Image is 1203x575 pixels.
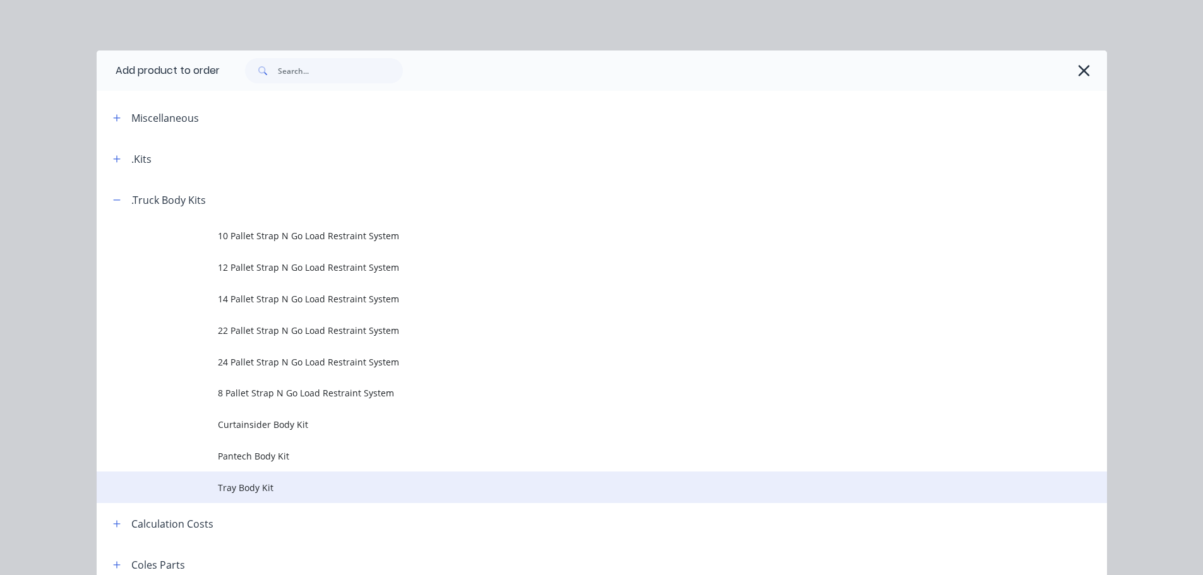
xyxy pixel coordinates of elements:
div: Add product to order [97,50,220,91]
span: 22 Pallet Strap N Go Load Restraint System [218,324,929,337]
span: 12 Pallet Strap N Go Load Restraint System [218,261,929,274]
span: Pantech Body Kit [218,449,929,463]
div: Calculation Costs [131,516,213,531]
div: Miscellaneous [131,110,199,126]
div: .Truck Body Kits [131,193,206,208]
span: Curtainsider Body Kit [218,418,929,431]
span: 8 Pallet Strap N Go Load Restraint System [218,386,929,400]
span: Tray Body Kit [218,481,929,494]
div: Coles Parts [131,557,185,572]
span: 14 Pallet Strap N Go Load Restraint System [218,292,929,305]
div: .Kits [131,151,152,167]
span: 24 Pallet Strap N Go Load Restraint System [218,355,929,369]
span: 10 Pallet Strap N Go Load Restraint System [218,229,929,242]
input: Search... [278,58,403,83]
